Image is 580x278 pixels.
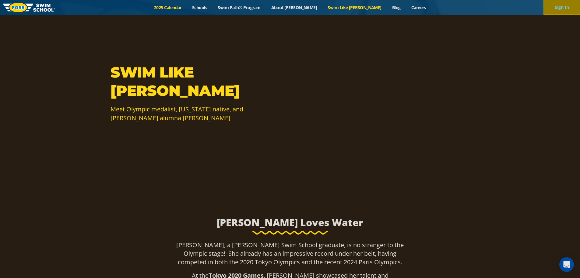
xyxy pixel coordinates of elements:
[559,257,574,272] div: Open Intercom Messenger
[387,5,406,10] a: Blog
[322,5,387,10] a: Swim Like [PERSON_NAME]
[3,3,55,12] img: FOSS Swim School Logo
[213,5,266,10] a: Swim Path® Program
[266,5,322,10] a: About [PERSON_NAME]
[149,5,187,10] a: 2025 Calendar
[111,63,287,100] p: SWIM LIKE [PERSON_NAME]
[111,105,287,122] p: Meet Olympic medalist, [US_STATE] native, and [PERSON_NAME] alumna [PERSON_NAME]
[187,5,213,10] a: Schools
[207,216,373,229] h3: [PERSON_NAME] Loves Water
[171,241,409,266] p: [PERSON_NAME], a [PERSON_NAME] Swim School graduate, is no stranger to the Olympic stage! She alr...
[406,5,431,10] a: Careers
